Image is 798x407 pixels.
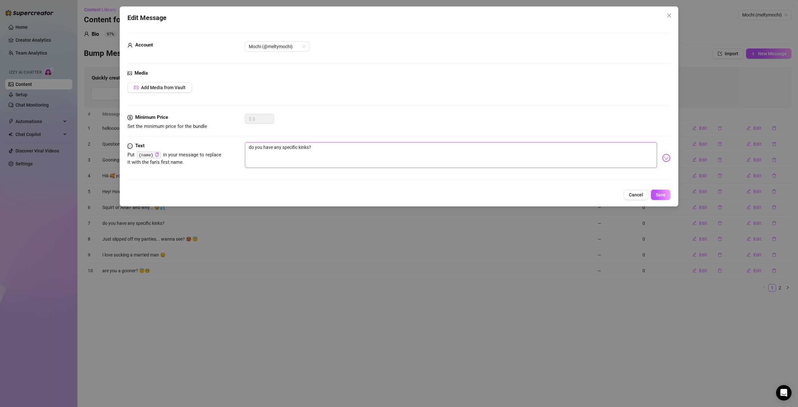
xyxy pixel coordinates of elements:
span: Add Media from Vault [141,85,186,90]
span: Edit Message [127,13,167,23]
span: user [127,41,133,49]
span: picture [127,69,132,77]
span: Set the minimum price for the bundle [127,123,207,129]
span: Save [656,192,666,197]
img: svg%3e [662,154,671,162]
button: Save [651,190,671,200]
div: Open Intercom Messenger [776,385,792,401]
strong: Minimum Price [135,114,168,120]
span: Cancel [629,192,643,197]
strong: Media [135,70,148,76]
span: message [127,142,133,150]
button: Close [664,10,674,21]
code: {name} [137,151,161,158]
span: Mochi (@meltymochi) [249,42,306,51]
textarea: do you have any specific kinks? [245,142,657,168]
span: copy [155,152,159,157]
span: dollar [127,114,133,121]
span: Close [664,13,674,18]
button: Add Media from Vault [127,82,192,93]
strong: Account [135,42,153,48]
button: Click to Copy [155,152,159,157]
button: Cancel [624,190,648,200]
span: close [667,13,672,18]
span: Put in your message to replace it with the fan's first name. [127,152,222,165]
strong: Text [135,143,145,149]
span: picture [134,85,138,90]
